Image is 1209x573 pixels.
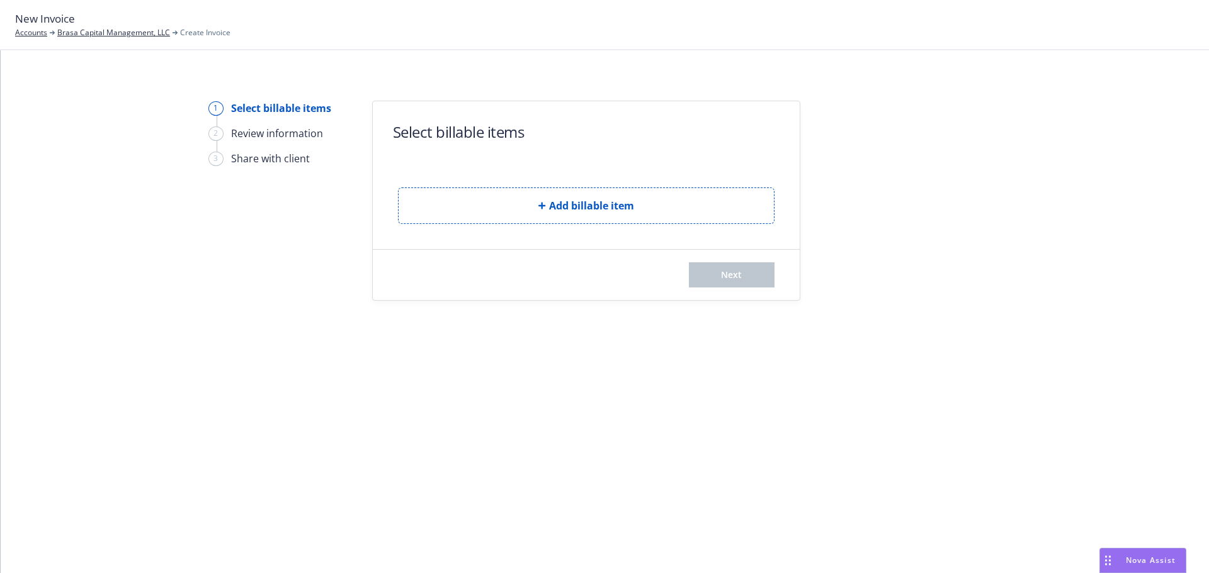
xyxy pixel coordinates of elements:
[15,27,47,38] a: Accounts
[549,198,634,213] span: Add billable item
[208,152,224,166] div: 3
[231,126,323,141] div: Review information
[208,101,224,116] div: 1
[689,262,775,287] button: Next
[1099,548,1186,573] button: Nova Assist
[721,269,742,281] span: Next
[231,101,331,116] div: Select billable items
[1126,555,1176,565] span: Nova Assist
[57,27,170,38] a: Brasa Capital Management, LLC
[1100,548,1116,572] div: Drag to move
[180,27,230,38] span: Create Invoice
[15,11,75,27] span: New Invoice
[393,121,525,142] h1: Select billable items
[208,126,224,141] div: 2
[398,187,775,224] button: Add billable item
[231,151,310,166] div: Share with client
